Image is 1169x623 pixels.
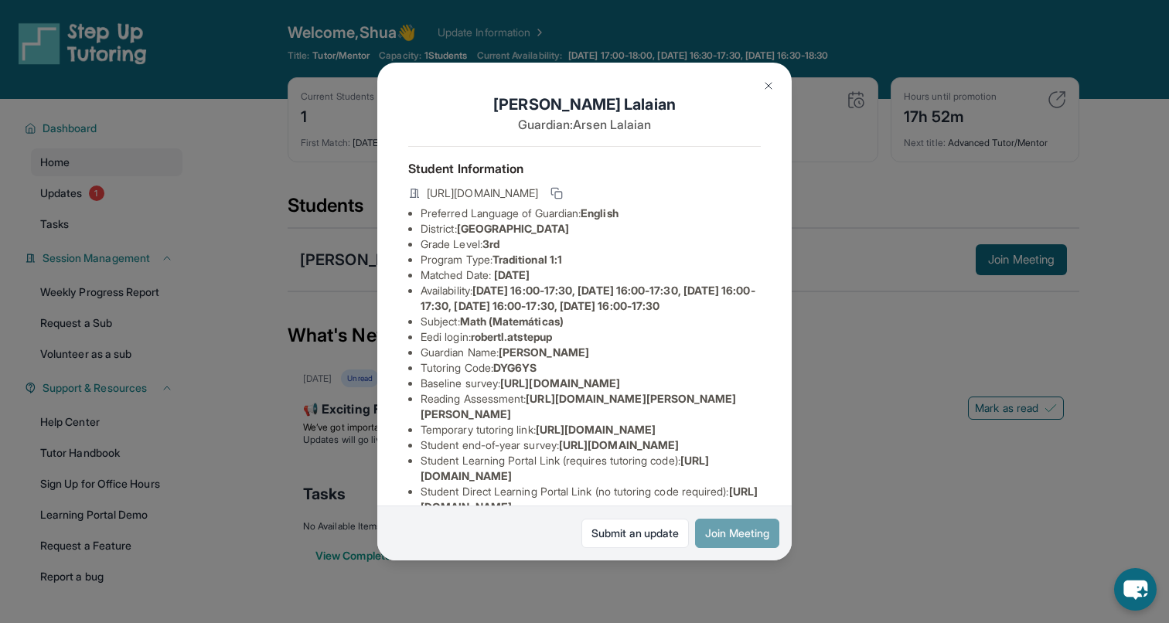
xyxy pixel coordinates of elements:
[492,253,562,266] span: Traditional 1:1
[427,186,538,201] span: [URL][DOMAIN_NAME]
[421,392,737,420] span: [URL][DOMAIN_NAME][PERSON_NAME][PERSON_NAME]
[408,115,761,134] p: Guardian: Arsen Lalaian
[500,376,620,390] span: [URL][DOMAIN_NAME]
[421,221,761,237] li: District:
[421,484,761,515] li: Student Direct Learning Portal Link (no tutoring code required) :
[421,283,761,314] li: Availability:
[421,345,761,360] li: Guardian Name :
[421,314,761,329] li: Subject :
[421,252,761,267] li: Program Type:
[421,284,755,312] span: [DATE] 16:00-17:30, [DATE] 16:00-17:30, [DATE] 16:00-17:30, [DATE] 16:00-17:30, [DATE] 16:00-17:30
[421,391,761,422] li: Reading Assessment :
[695,519,779,548] button: Join Meeting
[581,206,619,220] span: English
[493,361,537,374] span: DYG6YS
[494,268,530,281] span: [DATE]
[408,94,761,115] h1: [PERSON_NAME] Lalaian
[547,184,566,203] button: Copy link
[457,222,569,235] span: [GEOGRAPHIC_DATA]
[421,206,761,221] li: Preferred Language of Guardian:
[559,438,679,451] span: [URL][DOMAIN_NAME]
[421,437,761,453] li: Student end-of-year survey :
[421,237,761,252] li: Grade Level:
[408,159,761,178] h4: Student Information
[421,376,761,391] li: Baseline survey :
[471,330,552,343] span: robertl.atstepup
[421,453,761,484] li: Student Learning Portal Link (requires tutoring code) :
[1114,568,1157,611] button: chat-button
[421,422,761,437] li: Temporary tutoring link :
[421,360,761,376] li: Tutoring Code :
[421,267,761,283] li: Matched Date:
[482,237,499,250] span: 3rd
[460,315,564,328] span: Math (Matemáticas)
[421,329,761,345] li: Eedi login :
[536,423,656,436] span: [URL][DOMAIN_NAME]
[581,519,689,548] a: Submit an update
[762,80,775,92] img: Close Icon
[499,346,589,359] span: [PERSON_NAME]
